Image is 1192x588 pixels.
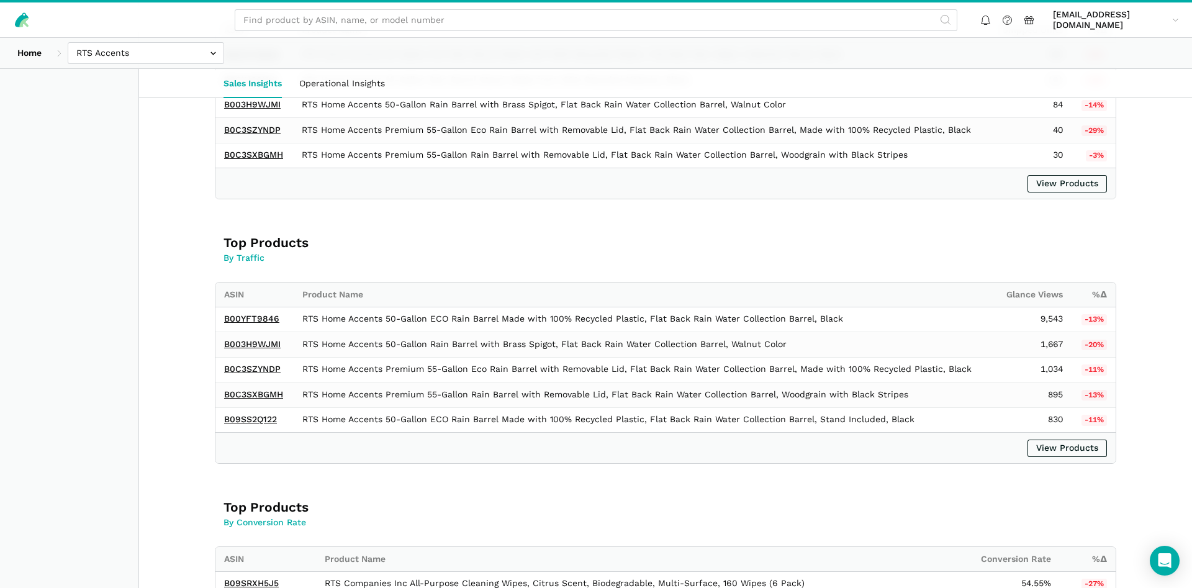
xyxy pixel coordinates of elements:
[996,332,1072,358] td: 1,667
[1027,440,1107,457] a: View Products
[294,407,996,432] td: RTS Home Accents 50-Gallon ECO Rain Barrel Made with 100% Recycled Plastic, Flat Back Rain Water ...
[224,150,283,160] a: B0C3SXBGMH
[1081,415,1108,426] span: -11%
[223,234,587,251] h3: Top Products
[235,9,957,31] input: Find product by ASIN, name, or model number
[1081,390,1108,401] span: -13%
[291,69,394,97] a: Operational Insights
[1060,547,1116,571] th: %Δ
[223,516,587,529] p: By Conversion Rate
[293,93,993,118] td: RTS Home Accents 50-Gallon Rain Barrel with Brass Spigot, Flat Back Rain Water Collection Barrel,...
[294,382,996,408] td: RTS Home Accents Premium 55-Gallon Rain Barrel with Removable Lid, Flat Back Rain Water Collectio...
[294,283,996,307] th: Product Name
[993,118,1072,143] td: 40
[294,332,996,358] td: RTS Home Accents 50-Gallon Rain Barrel with Brass Spigot, Flat Back Rain Water Collection Barrel,...
[996,382,1072,408] td: 895
[949,547,1060,571] th: Conversion Rate
[215,69,291,97] a: Sales Insights
[996,307,1072,332] td: 9,543
[1081,364,1108,376] span: -11%
[1081,340,1108,351] span: -20%
[1081,314,1108,325] span: -13%
[224,414,277,424] a: B09SS2Q122
[224,364,281,374] a: B0C3SZYNDP
[1049,7,1183,33] a: [EMAIL_ADDRESS][DOMAIN_NAME]
[215,283,294,307] th: ASIN
[316,547,949,571] th: Product Name
[1053,9,1168,31] span: [EMAIL_ADDRESS][DOMAIN_NAME]
[993,143,1072,168] td: 30
[996,283,1072,307] th: Glance Views
[293,118,993,143] td: RTS Home Accents Premium 55-Gallon Eco Rain Barrel with Removable Lid, Flat Back Rain Water Colle...
[224,578,279,588] a: B09SRXH5J5
[1072,283,1116,307] th: %Δ
[1081,100,1108,111] span: -14%
[294,357,996,382] td: RTS Home Accents Premium 55-Gallon Eco Rain Barrel with Removable Lid, Flat Back Rain Water Colle...
[996,407,1072,432] td: 830
[223,499,587,516] h3: Top Products
[293,143,993,168] td: RTS Home Accents Premium 55-Gallon Rain Barrel with Removable Lid, Flat Back Rain Water Collectio...
[1081,125,1108,137] span: -29%
[993,93,1072,118] td: 84
[215,547,316,571] th: ASIN
[224,389,283,399] a: B0C3SXBGMH
[1086,150,1108,161] span: -3%
[9,42,50,64] a: Home
[224,99,281,109] a: B003H9WJMI
[223,251,587,265] p: By Traffic
[224,314,279,323] a: B00YFT9846
[996,357,1072,382] td: 1,034
[294,307,996,332] td: RTS Home Accents 50-Gallon ECO Rain Barrel Made with 100% Recycled Plastic, Flat Back Rain Water ...
[224,125,281,135] a: B0C3SZYNDP
[1027,175,1107,192] a: View Products
[224,339,281,349] a: B003H9WJMI
[68,42,224,64] input: RTS Accents
[1150,546,1180,576] div: Open Intercom Messenger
